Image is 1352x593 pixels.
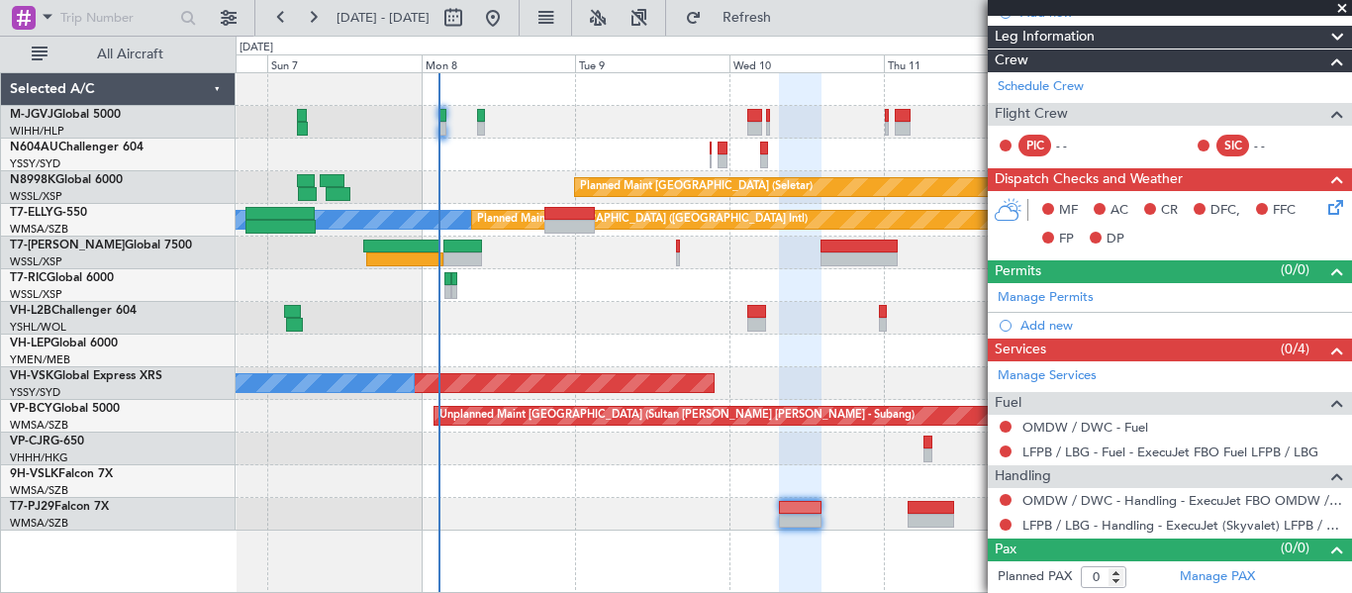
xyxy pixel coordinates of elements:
[439,401,915,431] div: Unplanned Maint [GEOGRAPHIC_DATA] (Sultan [PERSON_NAME] [PERSON_NAME] - Subang)
[10,436,84,447] a: VP-CJRG-650
[10,109,121,121] a: M-JGVJGlobal 5000
[1281,259,1309,280] span: (0/0)
[422,54,576,72] div: Mon 8
[10,370,162,382] a: VH-VSKGlobal Express XRS
[1059,201,1078,221] span: MF
[1059,230,1074,249] span: FP
[1216,135,1249,156] div: SIC
[995,339,1046,361] span: Services
[10,516,68,531] a: WMSA/SZB
[1022,419,1148,436] a: OMDW / DWC - Fuel
[729,54,884,72] div: Wed 10
[995,103,1068,126] span: Flight Crew
[676,2,795,34] button: Refresh
[10,272,47,284] span: T7-RIC
[10,207,87,219] a: T7-ELLYG-550
[1022,492,1342,509] a: OMDW / DWC - Handling - ExecuJet FBO OMDW / DWC
[10,287,62,302] a: WSSL/XSP
[1273,201,1296,221] span: FFC
[1022,444,1318,460] a: LFPB / LBG - Fuel - ExecuJet FBO Fuel LFPB / LBG
[995,465,1051,488] span: Handling
[10,501,109,513] a: T7-PJ29Falcon 7X
[10,124,64,139] a: WIHH/HLP
[10,272,114,284] a: T7-RICGlobal 6000
[1018,135,1051,156] div: PIC
[10,320,66,335] a: YSHL/WOL
[10,338,50,349] span: VH-LEP
[10,418,68,433] a: WMSA/SZB
[10,254,62,269] a: WSSL/XSP
[10,403,52,415] span: VP-BCY
[10,352,70,367] a: YMEN/MEB
[1281,339,1309,359] span: (0/4)
[10,468,58,480] span: 9H-VSLK
[995,168,1183,191] span: Dispatch Checks and Weather
[10,468,113,480] a: 9H-VSLKFalcon 7X
[477,205,808,235] div: Planned Maint [GEOGRAPHIC_DATA] ([GEOGRAPHIC_DATA] Intl)
[995,26,1095,49] span: Leg Information
[10,450,68,465] a: VHHH/HKG
[10,338,118,349] a: VH-LEPGlobal 6000
[10,305,51,317] span: VH-L2B
[998,366,1097,386] a: Manage Services
[10,240,125,251] span: T7-[PERSON_NAME]
[10,501,54,513] span: T7-PJ29
[995,49,1028,72] span: Crew
[10,385,60,400] a: YSSY/SYD
[10,207,53,219] span: T7-ELLY
[1210,201,1240,221] span: DFC,
[995,539,1016,561] span: Pax
[1022,517,1342,534] a: LFPB / LBG - Handling - ExecuJet (Skyvalet) LFPB / LBG
[1281,538,1309,558] span: (0/0)
[337,9,430,27] span: [DATE] - [DATE]
[10,142,144,153] a: N604AUChallenger 604
[10,403,120,415] a: VP-BCYGlobal 5000
[706,11,789,25] span: Refresh
[10,109,53,121] span: M-JGVJ
[1254,137,1299,154] div: - -
[60,3,174,33] input: Trip Number
[10,174,55,186] span: N8998K
[998,77,1084,97] a: Schedule Crew
[10,436,50,447] span: VP-CJR
[10,222,68,237] a: WMSA/SZB
[995,260,1041,283] span: Permits
[995,392,1021,415] span: Fuel
[10,305,137,317] a: VH-L2BChallenger 604
[575,54,729,72] div: Tue 9
[51,48,209,61] span: All Aircraft
[22,39,215,70] button: All Aircraft
[1107,230,1124,249] span: DP
[1161,201,1178,221] span: CR
[10,174,123,186] a: N8998KGlobal 6000
[10,483,68,498] a: WMSA/SZB
[1020,317,1342,334] div: Add new
[1180,567,1255,587] a: Manage PAX
[1111,201,1128,221] span: AC
[267,54,422,72] div: Sun 7
[998,288,1094,308] a: Manage Permits
[10,240,192,251] a: T7-[PERSON_NAME]Global 7500
[10,370,53,382] span: VH-VSK
[998,567,1072,587] label: Planned PAX
[884,54,1038,72] div: Thu 11
[580,172,813,202] div: Planned Maint [GEOGRAPHIC_DATA] (Seletar)
[240,40,273,56] div: [DATE]
[10,156,60,171] a: YSSY/SYD
[10,142,58,153] span: N604AU
[10,189,62,204] a: WSSL/XSP
[1056,137,1101,154] div: - -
